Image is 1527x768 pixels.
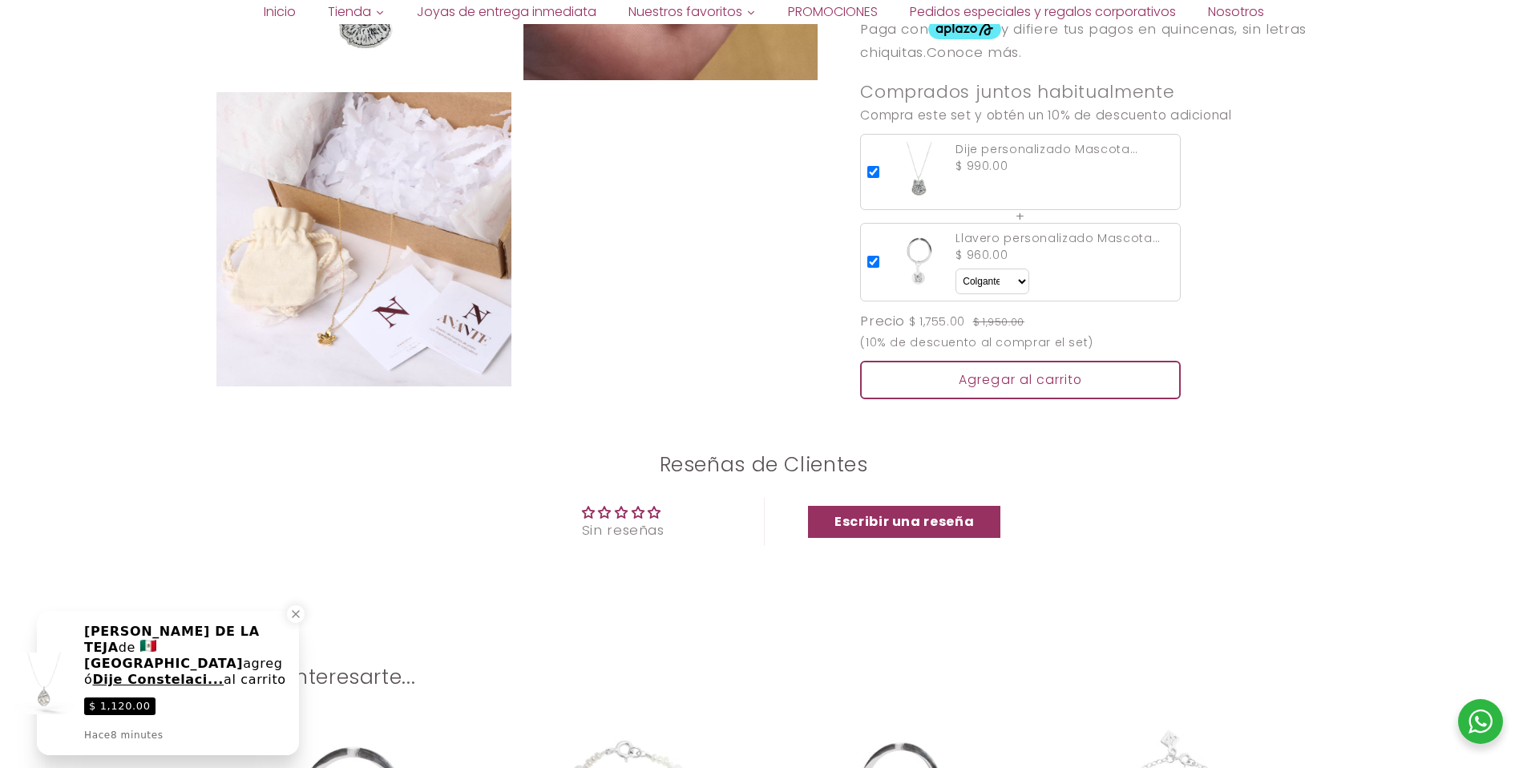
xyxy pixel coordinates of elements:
[417,3,596,21] span: Joyas de entrega inmediata
[216,91,511,386] img: empaque_96721bd8-6e7c-42d3-bbce-01857c591cb0.jpg
[67,93,80,106] img: tab_domain_overview_orange.svg
[973,315,1024,329] span: $ 1,950.00
[955,230,1161,247] div: Llavero personalizado Mascota chico
[45,26,79,38] div: v 4.0.25
[92,672,224,687] span: Dije Constelaci...
[909,313,965,329] span: $ 1,755.00
[140,640,156,652] img: Flat Country
[860,210,1181,223] div: +
[955,158,1008,174] span: $ 990.00
[955,247,1008,263] span: $ 960.00
[910,3,1176,21] span: Pedidos especiales y regalos corporativos
[860,311,905,330] span: Precio
[111,730,117,741] span: 8
[84,656,243,671] span: [GEOGRAPHIC_DATA]
[582,521,665,540] div: Sin reseñas
[85,95,123,105] div: Dominio
[860,334,1093,350] small: (10% de descuento al comprar el set)
[13,653,75,714] img: ImagePreview
[808,506,1000,538] a: Escribir una reseña
[788,3,878,21] span: PROMOCIONES
[296,451,1232,479] h2: Reseñas de Clientes
[42,42,180,55] div: Dominio: [DOMAIN_NAME]
[328,3,371,21] span: Tienda
[84,697,156,715] span: $ 1,120.00
[860,81,1311,103] h3: Comprados juntos habitualmente
[84,624,289,688] div: de agregó al carrito
[628,3,742,21] span: Nuestros favoritos
[84,728,164,742] div: Hace
[889,231,949,291] img: llavero_1_chapita_200x200.jpg
[176,93,188,106] img: tab_keywords_by_traffic_grey.svg
[860,107,1311,123] h4: Compra este set y obtén un 10% de descuento adicional
[26,42,38,55] img: website_grey.svg
[582,503,665,521] div: Average rating is 0.00 stars
[121,730,164,741] span: minutes
[84,624,260,655] span: [PERSON_NAME] DE LA TEJA
[193,95,252,105] div: Palabras clave
[216,665,1311,691] h2: Podría interesarte...
[860,361,1181,399] div: Agregar al carrito
[26,26,38,38] img: logo_orange.svg
[287,605,305,623] div: Close a notification
[1208,3,1264,21] span: Nosotros
[264,3,296,21] span: Inicio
